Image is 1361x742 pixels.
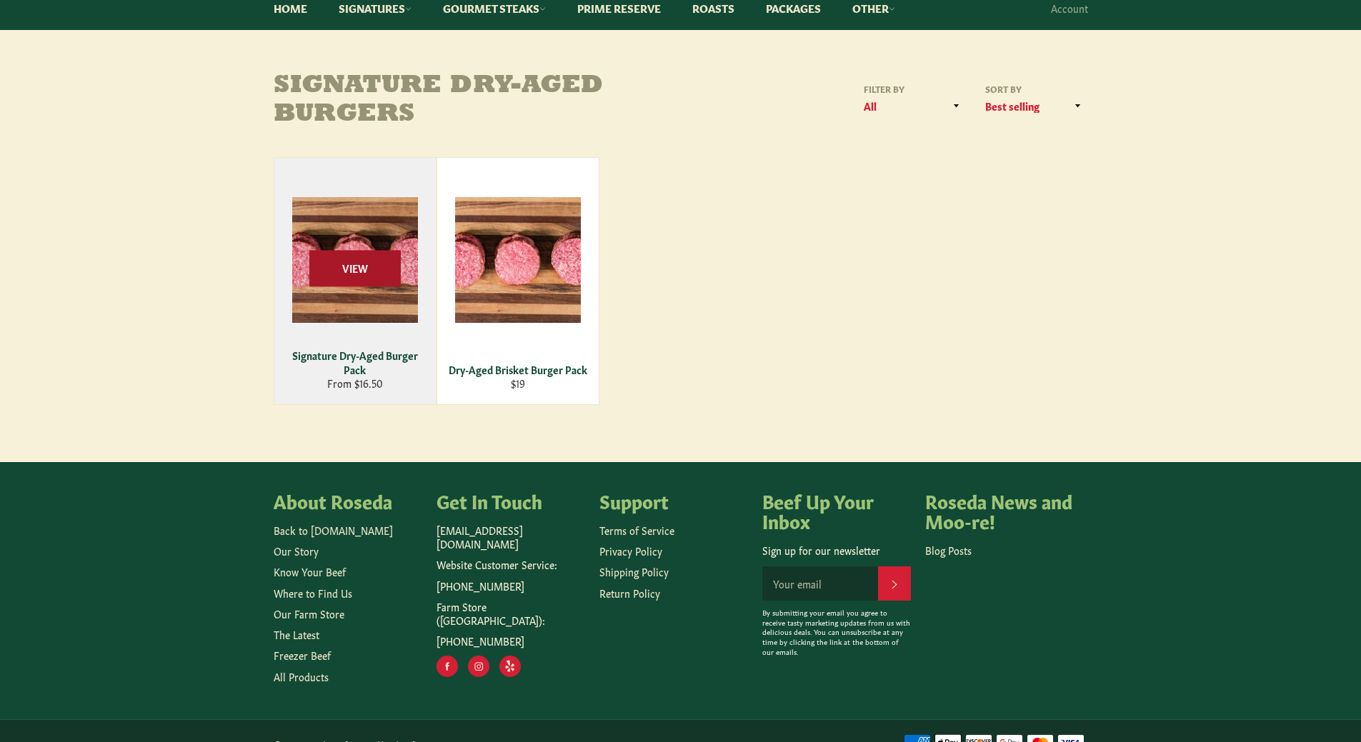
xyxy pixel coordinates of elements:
img: Dry-Aged Brisket Burger Pack [455,197,581,323]
h4: About Roseda [274,491,422,511]
a: The Latest [274,627,319,641]
label: Filter by [859,83,967,95]
a: Where to Find Us [274,586,352,600]
h4: Support [599,491,748,511]
h4: Beef Up Your Inbox [762,491,911,530]
a: Signature Dry-Aged Burger Pack Signature Dry-Aged Burger Pack From $16.50 View [274,157,437,405]
h1: Signature Dry-Aged Burgers [274,72,681,129]
p: Sign up for our newsletter [762,543,911,557]
a: Return Policy [599,586,660,600]
span: View [309,250,401,286]
label: Sort by [981,83,1088,95]
div: $19 [446,376,589,390]
a: Blog Posts [925,543,972,557]
p: Farm Store ([GEOGRAPHIC_DATA]): [437,600,585,628]
input: Your email [762,566,878,601]
a: Shipping Policy [599,564,669,578]
p: By submitting your email you agree to receive tasty marketing updates from us with delicious deal... [762,608,911,657]
p: Website Customer Service: [437,558,585,571]
p: [EMAIL_ADDRESS][DOMAIN_NAME] [437,523,585,551]
a: Our Story [274,543,319,558]
a: Freezer Beef [274,648,331,662]
a: Our Farm Store [274,606,344,621]
a: All Products [274,669,329,683]
div: Signature Dry-Aged Burger Pack [283,349,427,376]
h4: Get In Touch [437,491,585,511]
a: Know Your Beef [274,564,346,578]
a: Terms of Service [599,523,674,537]
h4: Roseda News and Moo-re! [925,491,1074,530]
a: Privacy Policy [599,543,662,558]
p: [PHONE_NUMBER] [437,579,585,593]
a: Back to [DOMAIN_NAME] [274,523,393,537]
p: [PHONE_NUMBER] [437,634,585,648]
div: Dry-Aged Brisket Burger Pack [446,363,589,376]
a: Dry-Aged Brisket Burger Pack Dry-Aged Brisket Burger Pack $19 [437,157,599,405]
